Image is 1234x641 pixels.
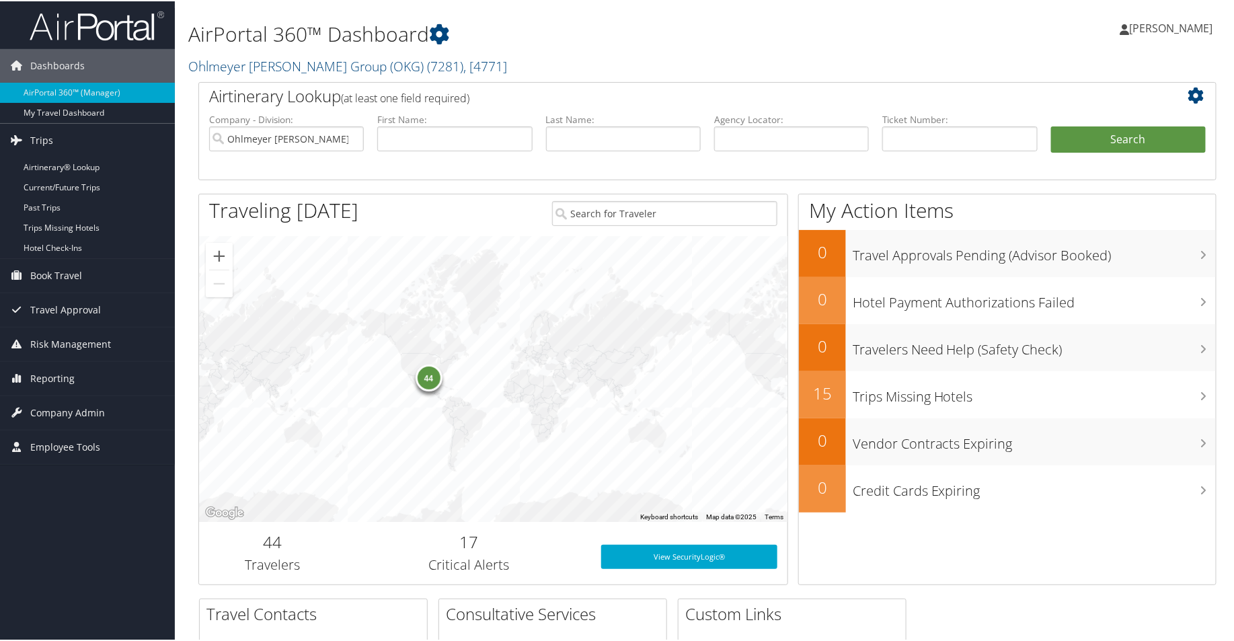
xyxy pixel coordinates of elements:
a: 0Vendor Contracts Expiring [799,417,1216,464]
h2: 15 [799,381,846,404]
h3: Critical Alerts [356,554,582,573]
span: Reporting [30,361,75,394]
a: 0Hotel Payment Authorizations Failed [799,276,1216,323]
button: Zoom in [206,241,233,268]
span: Book Travel [30,258,82,291]
span: (at least one field required) [341,89,469,104]
span: Company Admin [30,395,105,428]
h2: Travel Contacts [206,601,427,624]
h1: Traveling [DATE] [209,195,358,223]
h2: Airtinerary Lookup [209,83,1121,106]
h3: Trips Missing Hotels [853,379,1216,405]
a: View SecurityLogic® [601,543,777,568]
a: 0Credit Cards Expiring [799,464,1216,511]
h2: Consultative Services [446,601,666,624]
span: Map data ©2025 [706,512,757,519]
span: Dashboards [30,48,85,81]
span: Employee Tools [30,429,100,463]
a: Open this area in Google Maps (opens a new window) [202,503,247,521]
h3: Vendor Contracts Expiring [853,426,1216,452]
span: Trips [30,122,53,156]
a: 0Travelers Need Help (Safety Check) [799,323,1216,370]
div: 44 [416,363,442,389]
input: Search for Traveler [552,200,777,225]
h3: Credit Cards Expiring [853,474,1216,499]
h2: 0 [799,475,846,498]
h2: 0 [799,287,846,309]
h2: 0 [799,428,846,451]
button: Search [1051,125,1206,152]
span: , [ 4771 ] [463,56,507,74]
h1: My Action Items [799,195,1216,223]
h2: 44 [209,529,336,552]
img: airportal-logo.png [30,9,164,40]
h3: Hotel Payment Authorizations Failed [853,285,1216,311]
h1: AirPortal 360™ Dashboard [188,19,880,47]
button: Keyboard shortcuts [640,511,698,521]
span: ( 7281 ) [427,56,463,74]
label: Agency Locator: [714,112,869,125]
h3: Travelers [209,554,336,573]
h2: 17 [356,529,582,552]
a: Terms (opens in new tab) [765,512,783,519]
span: Risk Management [30,326,111,360]
a: [PERSON_NAME] [1120,7,1227,47]
label: Last Name: [546,112,701,125]
span: [PERSON_NAME] [1130,20,1213,34]
h2: 0 [799,239,846,262]
a: Ohlmeyer [PERSON_NAME] Group (OKG) [188,56,507,74]
label: Ticket Number: [882,112,1037,125]
h3: Travel Approvals Pending (Advisor Booked) [853,238,1216,264]
label: Company - Division: [209,112,364,125]
a: 0Travel Approvals Pending (Advisor Booked) [799,229,1216,276]
h3: Travelers Need Help (Safety Check) [853,332,1216,358]
img: Google [202,503,247,521]
h2: 0 [799,334,846,356]
span: Travel Approval [30,292,101,326]
button: Zoom out [206,269,233,296]
a: 15Trips Missing Hotels [799,370,1216,417]
h2: Custom Links [685,601,906,624]
label: First Name: [377,112,532,125]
